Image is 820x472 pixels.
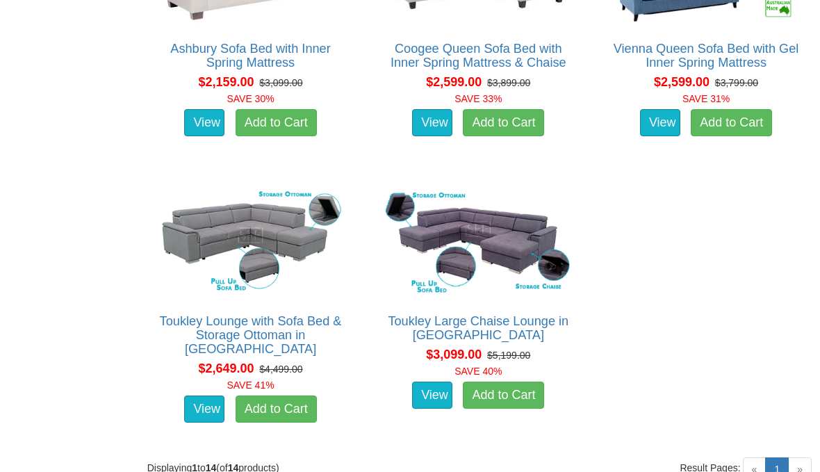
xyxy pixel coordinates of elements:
[463,110,544,138] a: Add to Cart
[426,348,482,362] span: $3,099.00
[184,396,224,424] a: View
[487,350,530,361] del: $5,199.00
[454,94,502,105] font: SAVE 33%
[682,94,730,105] font: SAVE 31%
[715,78,758,89] del: $3,799.00
[236,396,317,424] a: Add to Cart
[170,42,331,70] a: Ashbury Sofa Bed with Inner Spring Mattress
[412,382,452,410] a: View
[382,183,574,300] img: Toukley Large Chaise Lounge in Fabric
[412,110,452,138] a: View
[391,42,566,70] a: Coogee Queen Sofa Bed with Inner Spring Mattress & Chaise
[227,380,274,391] font: SAVE 41%
[426,76,482,90] span: $2,599.00
[198,76,254,90] span: $2,159.00
[654,76,710,90] span: $2,599.00
[236,110,317,138] a: Add to Cart
[614,42,799,70] a: Vienna Queen Sofa Bed with Gel Inner Spring Mattress
[198,362,254,376] span: $2,649.00
[259,78,302,89] del: $3,099.00
[691,110,772,138] a: Add to Cart
[160,315,342,357] a: Toukley Lounge with Sofa Bed & Storage Ottoman in [GEOGRAPHIC_DATA]
[454,366,502,377] font: SAVE 40%
[184,110,224,138] a: View
[487,78,530,89] del: $3,899.00
[259,364,302,375] del: $4,499.00
[640,110,680,138] a: View
[227,94,274,105] font: SAVE 30%
[463,382,544,410] a: Add to Cart
[155,183,347,300] img: Toukley Lounge with Sofa Bed & Storage Ottoman in Fabric
[388,315,568,343] a: Toukley Large Chaise Lounge in [GEOGRAPHIC_DATA]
